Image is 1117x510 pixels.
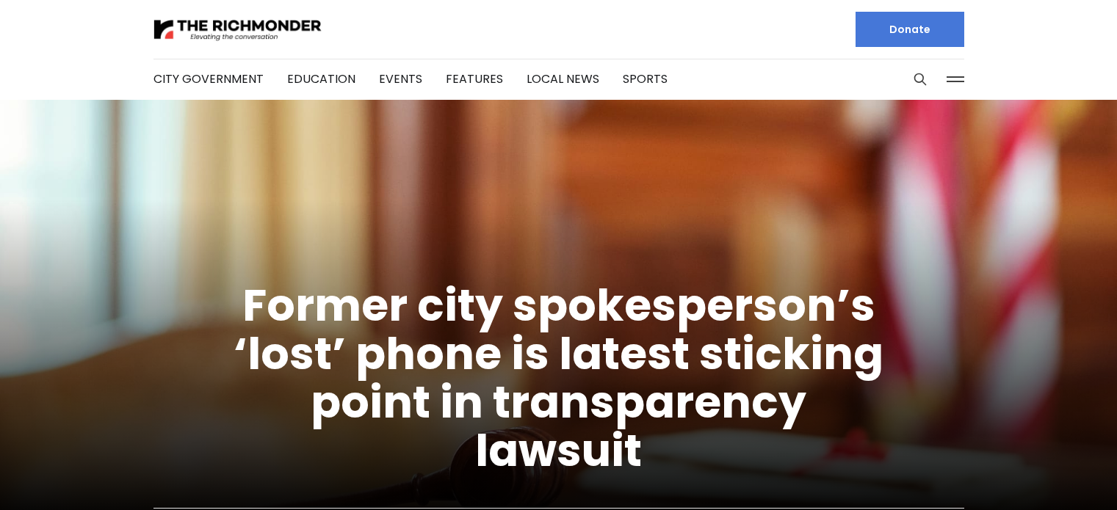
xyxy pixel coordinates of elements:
[446,70,503,87] a: Features
[527,70,599,87] a: Local News
[909,68,931,90] button: Search this site
[153,70,264,87] a: City Government
[287,70,355,87] a: Education
[993,438,1117,510] iframe: portal-trigger
[623,70,668,87] a: Sports
[234,274,883,481] a: Former city spokesperson’s ‘lost’ phone is latest sticking point in transparency lawsuit
[153,17,322,43] img: The Richmonder
[856,12,964,47] a: Donate
[379,70,422,87] a: Events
